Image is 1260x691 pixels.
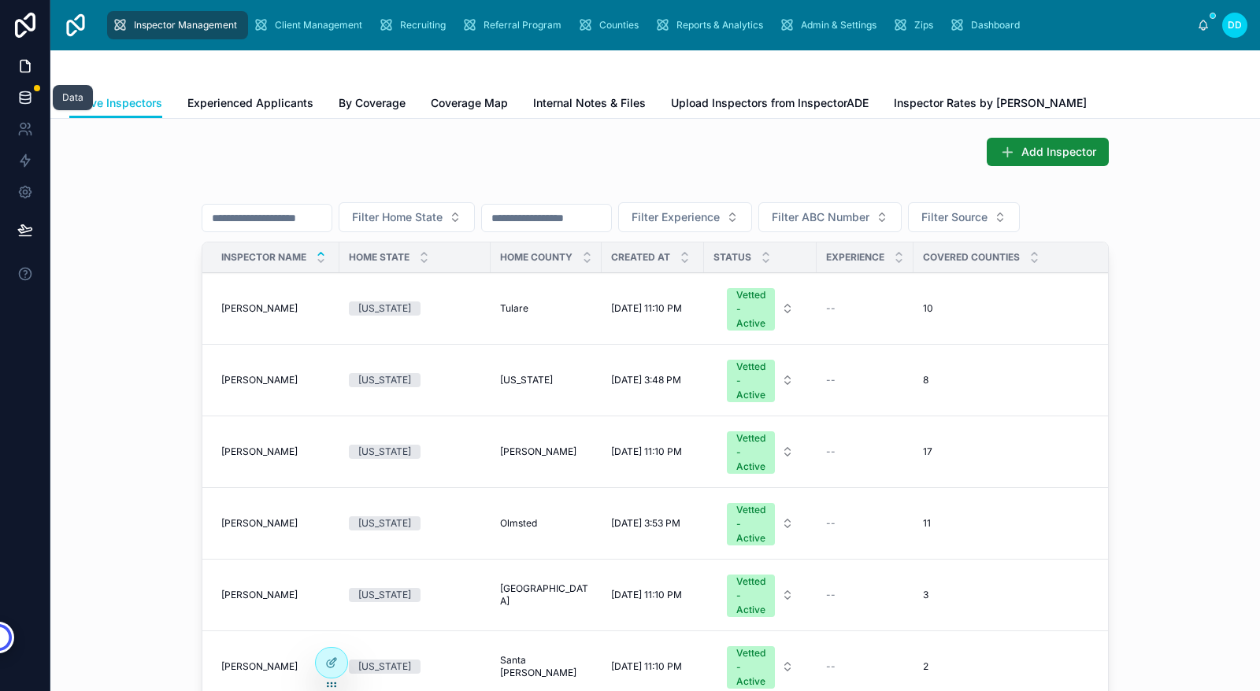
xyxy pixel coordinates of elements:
[221,589,298,601] span: [PERSON_NAME]
[736,575,765,617] div: Vetted - Active
[221,517,330,530] a: [PERSON_NAME]
[826,251,884,264] span: Experience
[671,89,869,120] a: Upload Inspectors from InspectorADE
[650,11,774,39] a: Reports & Analytics
[826,589,836,601] span: --
[500,302,528,315] span: Tulare
[221,374,298,386] span: [PERSON_NAME]
[618,202,752,232] button: Select Button
[923,517,1207,530] a: 11
[69,95,162,111] span: Active Inspectors
[923,445,1207,458] a: 17
[611,374,695,386] a: [DATE] 3:48 PM
[62,91,83,104] div: Data
[221,589,330,601] a: [PERSON_NAME]
[632,209,720,225] span: Filter Experience
[736,646,765,689] div: Vetted - Active
[221,374,330,386] a: [PERSON_NAME]
[339,89,406,120] a: By Coverage
[987,138,1109,166] button: Add Inspector
[772,209,869,225] span: Filter ABC Number
[944,11,1031,39] a: Dashboard
[484,19,561,31] span: Referral Program
[826,589,904,601] a: --
[187,95,313,111] span: Experienced Applicants
[611,445,695,458] a: [DATE] 11:10 PM
[736,503,765,545] div: Vetted - Active
[431,95,508,111] span: Coverage Map
[69,89,162,119] a: Active Inspectors
[500,654,592,679] a: Santa [PERSON_NAME]
[500,517,592,530] a: Olmsted
[713,566,807,624] a: Select Button
[1021,144,1096,160] span: Add Inspector
[221,445,330,458] a: [PERSON_NAME]
[1228,19,1242,31] span: DD
[914,19,933,31] span: Zips
[500,251,573,264] span: Home County
[611,445,682,458] span: [DATE] 11:10 PM
[611,660,695,673] a: [DATE] 11:10 PM
[826,302,904,315] a: --
[714,280,806,337] button: Select Button
[826,302,836,315] span: --
[826,517,836,530] span: --
[611,660,682,673] span: [DATE] 11:10 PM
[923,374,928,386] span: 8
[908,202,1020,232] button: Select Button
[921,209,988,225] span: Filter Source
[187,89,313,120] a: Experienced Applicants
[339,95,406,111] span: By Coverage
[221,660,298,673] span: [PERSON_NAME]
[923,589,1207,601] a: 3
[599,19,639,31] span: Counties
[533,89,646,120] a: Internal Notes & Files
[611,517,695,530] a: [DATE] 3:53 PM
[400,19,446,31] span: Recruiting
[923,589,928,601] span: 3
[923,251,1020,264] span: Covered Counties
[923,302,1207,315] a: 10
[349,445,481,459] a: [US_STATE]
[611,374,681,386] span: [DATE] 3:48 PM
[221,302,330,315] a: [PERSON_NAME]
[101,8,1197,42] div: scrollable content
[826,660,904,673] a: --
[888,11,944,39] a: Zips
[349,516,481,530] a: [US_STATE]
[457,11,573,39] a: Referral Program
[134,19,237,31] span: Inspector Management
[358,373,411,387] div: [US_STATE]
[500,582,592,608] a: [GEOGRAPHIC_DATA]
[573,11,650,39] a: Counties
[500,374,592,386] a: [US_STATE]
[713,251,751,264] span: Status
[923,517,931,530] span: 11
[358,660,411,674] div: [US_STATE]
[352,209,443,225] span: Filter Home State
[923,660,928,673] span: 2
[358,516,411,530] div: [US_STATE]
[774,11,888,39] a: Admin & Settings
[714,495,806,552] button: Select Button
[611,302,682,315] span: [DATE] 11:10 PM
[676,19,763,31] span: Reports & Analytics
[736,360,765,402] div: Vetted - Active
[713,494,807,552] a: Select Button
[611,517,680,530] span: [DATE] 3:53 PM
[349,588,481,602] a: [US_STATE]
[714,352,806,408] button: Select Button
[894,95,1087,111] span: Inspector Rates by [PERSON_NAME]
[923,374,1207,386] a: 8
[358,588,411,602] div: [US_STATE]
[826,374,836,386] span: --
[431,89,508,120] a: Coverage Map
[714,567,806,623] button: Select Button
[500,445,576,458] span: [PERSON_NAME]
[221,445,298,458] span: [PERSON_NAME]
[923,660,1207,673] a: 2
[826,660,836,673] span: --
[221,251,306,264] span: Inspector Name
[826,374,904,386] a: --
[894,89,1087,120] a: Inspector Rates by [PERSON_NAME]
